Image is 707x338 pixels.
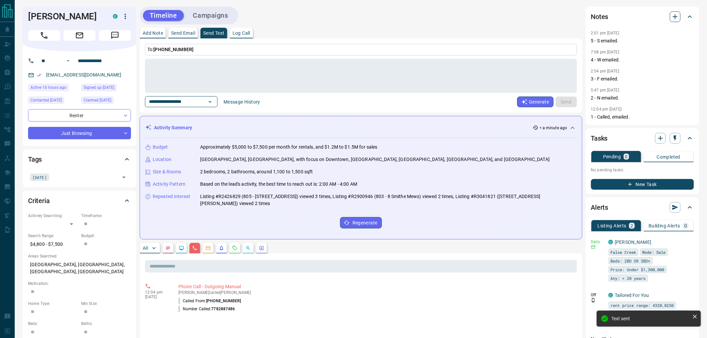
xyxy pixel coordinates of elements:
p: Log Call [233,31,250,35]
div: Fri Sep 12 2025 [28,84,78,93]
p: [GEOGRAPHIC_DATA], [GEOGRAPHIC_DATA], [GEOGRAPHIC_DATA], [GEOGRAPHIC_DATA] [28,259,131,277]
p: [DATE] [145,295,168,299]
span: Any: < 20 years [611,275,646,282]
div: Text sent [611,316,690,321]
p: 2 bedrooms, 2 bathrooms, around 1,100 to 1,500 sqft [200,168,313,175]
svg: Lead Browsing Activity [179,245,184,251]
a: Tailored For You [615,293,649,298]
p: Send Email [171,31,195,35]
p: Areas Searched: [28,253,131,259]
span: Active 10 hours ago [30,84,66,91]
a: [PERSON_NAME] [615,239,652,245]
span: [PHONE_NUMBER] [153,47,193,52]
p: Actively Searching: [28,213,78,219]
span: 7782887486 [211,307,235,311]
span: Call [28,30,60,41]
div: Tue May 27 2025 [81,97,131,106]
div: Renter [28,109,131,122]
span: False Creek [611,249,637,256]
button: Open [64,57,72,65]
p: Listing Alerts [598,223,627,228]
p: 2 - N emailed. [591,95,694,102]
span: Mode: Sale [643,249,666,256]
p: Repeated Interest [153,193,190,200]
p: 4 - W emailed. [591,56,694,63]
span: rent price range: 4320,8250 [611,302,674,309]
div: condos.ca [608,293,613,298]
p: Timeframe: [81,213,131,219]
p: [PERSON_NAME] called [PERSON_NAME] [178,290,574,295]
p: Activity Pattern [153,181,185,188]
svg: Listing Alerts [219,245,224,251]
p: Add Note [143,31,163,35]
span: Signed up [DATE] [84,84,114,91]
div: Tue May 27 2025 [81,84,131,93]
p: Budget [153,144,168,151]
button: Campaigns [186,10,235,21]
div: Alerts [591,199,694,215]
p: Called From: [178,298,241,304]
p: $4,800 - $7,500 [28,239,78,250]
button: Regenerate [340,217,382,228]
svg: Opportunities [246,245,251,251]
div: Tasks [591,130,694,146]
span: Beds: 2BD OR 3BD+ [611,258,651,264]
button: Message History [220,97,264,107]
span: Contacted [DATE] [30,97,62,104]
p: Number Called: [178,306,235,312]
h2: Tags [28,154,42,165]
div: Criteria [28,193,131,209]
div: Just Browsing [28,127,131,139]
svg: Push Notification Only [591,298,596,303]
p: Size & Rooms [153,168,181,175]
p: Based on the lead's activity, the best time to reach out is: 2:00 AM - 4:00 AM [200,181,357,188]
p: [GEOGRAPHIC_DATA], [GEOGRAPHIC_DATA], with focus on Downtown, [GEOGRAPHIC_DATA], [GEOGRAPHIC_DATA... [200,156,550,163]
p: Off [591,292,604,298]
div: Notes [591,9,694,25]
p: 0 [684,223,687,228]
p: To: [145,44,577,55]
p: Phone Call - Outgoing Manual [178,283,574,290]
p: 1 - Called, emailed. [591,114,694,121]
div: Tags [28,151,131,167]
p: All [143,246,148,250]
p: 7:08 pm [DATE] [591,50,619,54]
button: Open [119,173,129,182]
p: Baths: [81,321,131,327]
p: Motivation: [28,281,131,287]
svg: Requests [232,245,238,251]
button: Timeline [143,10,184,21]
button: New Task [591,179,694,190]
p: 5:47 pm [DATE] [591,88,619,93]
p: Send Text [203,31,225,35]
p: Daily [591,239,604,245]
a: [EMAIL_ADDRESS][DOMAIN_NAME] [46,72,122,77]
p: 5 - S emailed. [591,37,694,44]
p: 2:01 pm [DATE] [591,31,619,35]
p: < a minute ago [540,125,567,131]
span: Message [99,30,131,41]
p: 12:04 pm [DATE] [591,107,622,112]
h2: Notes [591,11,608,22]
svg: Calls [192,245,197,251]
p: Approximately $5,000 to $7,500 per month for rentals, and $1.2M to $1.5M for sales [200,144,378,151]
span: Price: Under $1,300,000 [611,266,665,273]
svg: Agent Actions [259,245,264,251]
p: Listing #R2426829 (805 - [STREET_ADDRESS]) viewed 3 times, Listing #R2900946 (803 - 8 Smithe Mews... [200,193,577,207]
p: Location [153,156,171,163]
p: Completed [657,155,681,159]
div: Tue May 27 2025 [28,97,78,106]
p: Building Alerts [649,223,680,228]
svg: Emails [205,245,211,251]
p: Pending [603,154,621,159]
button: Generate [517,97,553,107]
p: 0 [625,154,628,159]
span: Email [63,30,96,41]
p: 2:54 pm [DATE] [591,69,619,73]
p: 3 - F emailed. [591,75,694,82]
button: Open [205,97,215,107]
div: condos.ca [113,14,118,19]
div: condos.ca [608,240,613,244]
p: No pending tasks [591,165,694,175]
p: Activity Summary [154,124,192,131]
